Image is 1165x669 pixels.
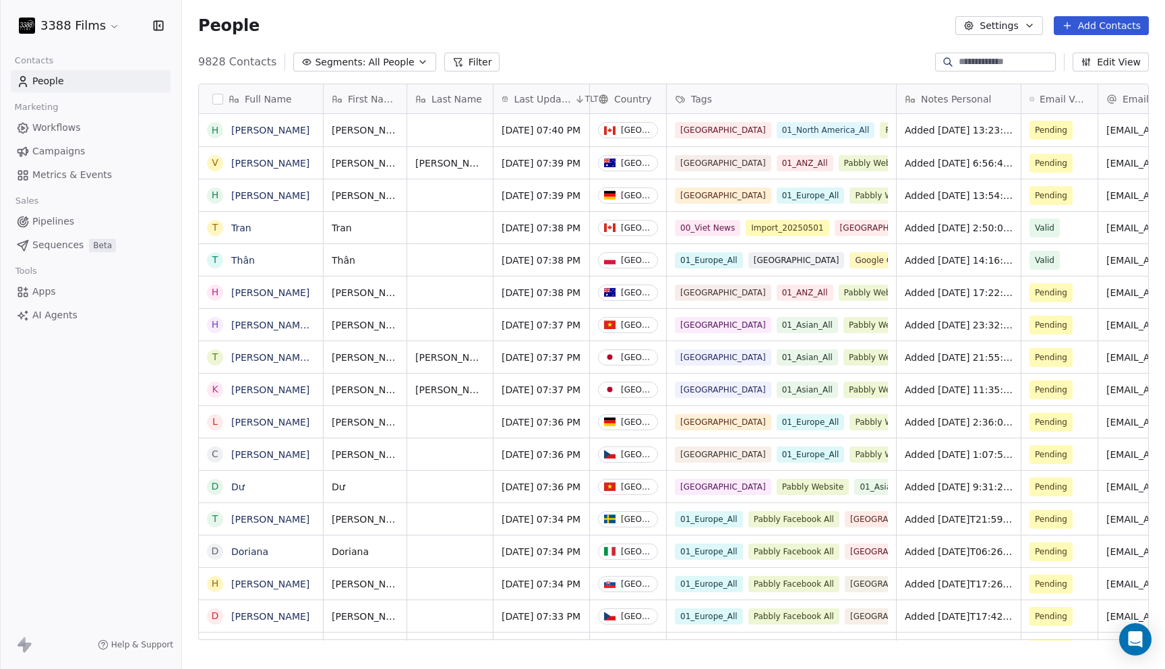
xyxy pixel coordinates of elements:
[89,239,116,252] span: Beta
[905,383,1013,397] span: Added [DATE] 11:35:28 via Pabbly Connect, Location Country: [GEOGRAPHIC_DATA], 3388 Films Subscri...
[845,608,941,624] span: [GEOGRAPHIC_DATA]
[212,253,218,267] div: T
[839,285,912,301] span: Pabbly Website
[212,188,219,202] div: H
[905,286,1013,299] span: Added [DATE] 17:22:28 via Pabbly Connect, Location Country: [GEOGRAPHIC_DATA], 3388 Films Subscri...
[675,608,743,624] span: 01_Europe_All
[198,54,276,70] span: 9828 Contacts
[675,122,771,138] span: [GEOGRAPHIC_DATA]
[843,317,916,333] span: Pabbly Website
[1035,156,1067,170] span: Pending
[231,384,309,395] a: [PERSON_NAME]
[9,261,42,281] span: Tools
[748,252,845,268] span: [GEOGRAPHIC_DATA]
[675,317,771,333] span: [GEOGRAPHIC_DATA]
[332,189,398,202] span: [PERSON_NAME]
[315,55,365,69] span: Segments:
[621,547,652,556] div: [GEOGRAPHIC_DATA]
[11,281,171,303] a: Apps
[231,482,245,492] a: Dư
[212,415,218,429] div: L
[415,156,485,170] span: [PERSON_NAME]
[1035,513,1067,526] span: Pending
[32,214,74,229] span: Pipelines
[905,415,1013,429] span: Added [DATE] 2:36:07 via Pabbly Connect, Location Country: [GEOGRAPHIC_DATA], 3388 Films Subscrib...
[621,288,652,297] div: [GEOGRAPHIC_DATA]
[905,156,1013,170] span: Added [DATE] 6:56:40 via Pabbly Connect, Location Country: [GEOGRAPHIC_DATA], 3388 Films Subscrib...
[1035,254,1054,267] span: Valid
[1035,189,1067,202] span: Pending
[1035,577,1067,591] span: Pending
[1035,221,1054,235] span: Valid
[777,414,845,430] span: 01_Europe_All
[777,155,833,171] span: 01_ANZ_All
[502,221,581,235] span: [DATE] 07:38 PM
[9,191,44,211] span: Sales
[32,121,81,135] span: Workflows
[231,190,309,201] a: [PERSON_NAME]
[843,382,916,398] span: Pabbly Website
[199,114,324,641] div: grid
[332,318,398,332] span: [PERSON_NAME] [PERSON_NAME]
[1035,415,1067,429] span: Pending
[332,254,398,267] span: Thân
[1035,351,1067,364] span: Pending
[748,641,839,657] span: Pabbly Facebook All
[212,318,219,332] div: H
[231,417,309,428] a: [PERSON_NAME]
[368,55,414,69] span: All People
[231,579,309,589] a: [PERSON_NAME]
[502,189,581,202] span: [DATE] 07:39 PM
[9,51,59,71] span: Contacts
[231,449,309,460] a: [PERSON_NAME]
[675,446,771,463] span: [GEOGRAPHIC_DATA]
[748,544,839,560] span: Pabbly Facebook All
[621,579,652,589] div: [GEOGRAPHIC_DATA]
[905,189,1013,202] span: Added [DATE] 13:54:48 via Pabbly Connect, Location Country: [GEOGRAPHIC_DATA], 3388 Films Subscri...
[777,285,833,301] span: 01_ANZ_All
[502,351,581,364] span: [DATE] 07:37 PM
[98,639,173,650] a: Help & Support
[746,220,829,236] span: Import_20250501
[231,546,268,557] a: Doriana
[675,414,771,430] span: [GEOGRAPHIC_DATA]
[332,415,398,429] span: [PERSON_NAME]
[621,191,652,200] div: [GEOGRAPHIC_DATA]
[212,512,218,526] div: T
[332,383,398,397] span: [PERSON_NAME]
[614,92,652,106] span: Country
[212,285,219,299] div: H
[777,382,838,398] span: 01_Asian_All
[502,123,581,137] span: [DATE] 07:40 PM
[32,144,85,158] span: Campaigns
[231,320,391,330] a: [PERSON_NAME] [PERSON_NAME]
[777,122,875,138] span: 01_North America_All
[905,545,1013,558] span: Added [DATE]T06:26:05+0000 via Pabbly Connect, Location Country: IT, Facebook Leads Form.
[332,286,398,299] span: [PERSON_NAME]
[905,577,1013,591] span: Added [DATE]T17:26:01+0000 via Pabbly Connect, Location Country: SK, Facebook Leads Form.
[675,576,743,592] span: 01_Europe_All
[1035,545,1067,558] span: Pending
[502,577,581,591] span: [DATE] 07:34 PM
[777,349,838,366] span: 01_Asian_All
[32,238,84,252] span: Sequences
[590,84,666,113] div: Country
[407,84,493,113] div: Last Name
[849,187,922,204] span: Pabbly Website
[324,84,407,113] div: First Name
[514,92,571,106] span: Last Updated Date
[777,187,845,204] span: 01_Europe_All
[1054,16,1149,35] button: Add Contacts
[111,639,173,650] span: Help & Support
[502,480,581,494] span: [DATE] 07:36 PM
[1035,610,1067,623] span: Pending
[905,254,1013,267] span: Added [DATE] 14:16:10 via Pabbly Connect, Location Country: [GEOGRAPHIC_DATA], 3388 Films Subscri...
[675,382,771,398] span: [GEOGRAPHIC_DATA]
[621,612,652,621] div: [GEOGRAPHIC_DATA]
[675,285,771,301] span: [GEOGRAPHIC_DATA]
[691,92,712,106] span: Tags
[502,545,581,558] span: [DATE] 07:34 PM
[667,84,896,113] div: Tags
[777,317,838,333] span: 01_Asian_All
[198,16,260,36] span: People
